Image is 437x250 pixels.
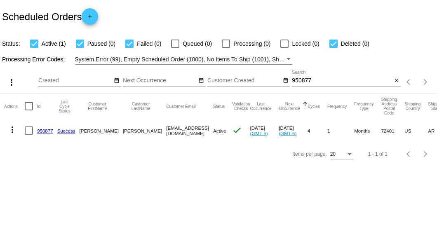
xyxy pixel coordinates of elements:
[75,54,293,65] mat-select: Filter by Processing Error Codes
[292,39,319,49] span: Locked (0)
[123,119,166,143] mat-cell: [PERSON_NAME]
[2,40,20,47] span: Status:
[166,119,213,143] mat-cell: [EMAIL_ADDRESS][DOMAIN_NAME]
[308,104,320,109] button: Change sorting for Cycles
[417,146,434,162] button: Next page
[381,119,404,143] mat-cell: 72401
[213,104,225,109] button: Change sorting for Status
[80,119,123,143] mat-cell: [PERSON_NAME]
[87,39,115,49] span: Paused (0)
[279,119,308,143] mat-cell: [DATE]
[283,77,289,84] mat-icon: date_range
[37,128,53,133] a: 950877
[392,77,401,85] button: Clear
[137,39,161,49] span: Failed (0)
[183,39,212,49] span: Queued (0)
[279,102,300,111] button: Change sorting for NextOccurrenceUtc
[327,104,347,109] button: Change sorting for Frequency
[330,151,336,157] span: 20
[233,39,270,49] span: Processing (0)
[292,151,327,157] div: Items per page:
[381,97,397,115] button: Change sorting for ShippingPostcode
[207,77,282,84] input: Customer Created
[354,102,374,111] button: Change sorting for FrequencyType
[37,104,40,109] button: Change sorting for Id
[2,56,65,63] span: Processing Error Codes:
[250,119,279,143] mat-cell: [DATE]
[57,128,75,133] a: Success
[123,77,197,84] input: Next Occurrence
[250,102,272,111] button: Change sorting for LastOccurrenceUtc
[394,77,399,84] mat-icon: close
[4,94,25,119] mat-header-cell: Actions
[292,77,392,84] input: Search
[330,152,353,157] mat-select: Items per page:
[232,125,242,135] mat-icon: check
[80,102,115,111] button: Change sorting for CustomerFirstName
[401,146,417,162] button: Previous page
[250,131,268,136] a: (GMT-6)
[166,104,195,109] button: Change sorting for CustomerEmail
[123,102,159,111] button: Change sorting for CustomerLastName
[404,102,421,111] button: Change sorting for ShippingCountry
[401,74,417,90] button: Previous page
[327,119,354,143] mat-cell: 1
[341,39,369,49] span: Deleted (0)
[213,128,226,133] span: Active
[38,77,113,84] input: Created
[404,119,428,143] mat-cell: US
[279,131,296,136] a: (GMT-6)
[417,74,434,90] button: Next page
[232,94,250,119] mat-header-cell: Validation Checks
[198,77,204,84] mat-icon: date_range
[354,119,381,143] mat-cell: Months
[57,100,72,113] button: Change sorting for LastProcessingCycleId
[2,8,98,25] h2: Scheduled Orders
[7,125,17,135] mat-icon: more_vert
[114,77,120,84] mat-icon: date_range
[308,119,327,143] mat-cell: 4
[85,14,95,23] mat-icon: add
[7,77,16,87] mat-icon: more_vert
[368,151,388,157] div: 1 - 1 of 1
[42,39,66,49] span: Active (1)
